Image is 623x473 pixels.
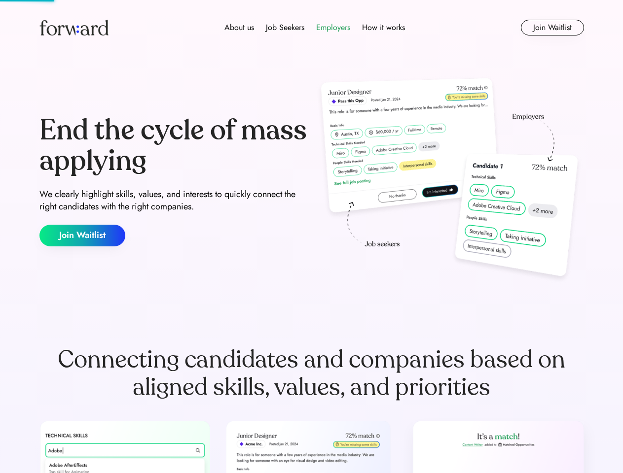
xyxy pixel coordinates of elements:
[39,225,125,246] button: Join Waitlist
[39,346,584,401] div: Connecting candidates and companies based on aligned skills, values, and priorities
[316,22,350,34] div: Employers
[224,22,254,34] div: About us
[266,22,304,34] div: Job Seekers
[39,115,308,176] div: End the cycle of mass applying
[521,20,584,35] button: Join Waitlist
[39,188,308,213] div: We clearly highlight skills, values, and interests to quickly connect the right candidates with t...
[39,20,109,35] img: Forward logo
[362,22,405,34] div: How it works
[316,75,584,287] img: hero-image.png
